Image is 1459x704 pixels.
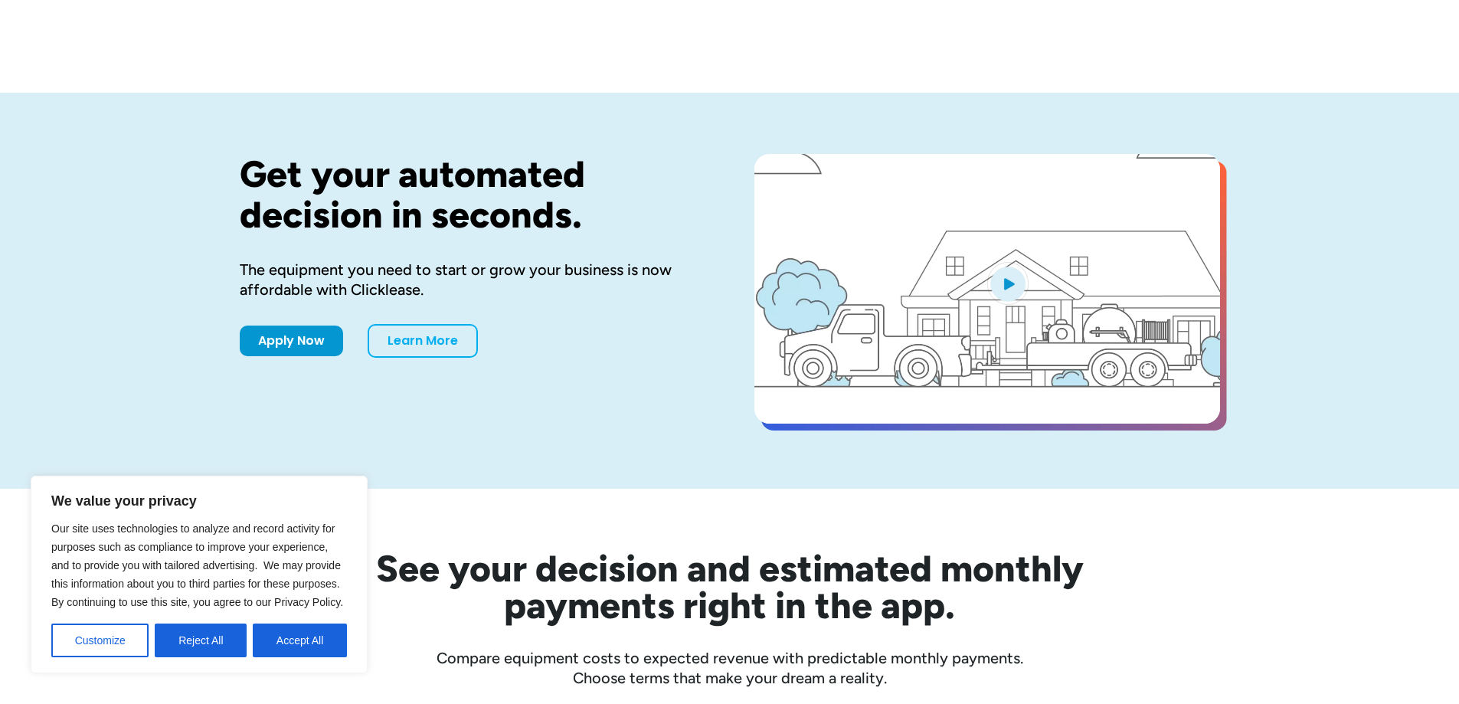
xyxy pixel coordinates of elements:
h2: See your decision and estimated monthly payments right in the app. [301,550,1159,624]
div: We value your privacy [31,476,368,673]
h1: Get your automated decision in seconds. [240,154,705,235]
p: We value your privacy [51,492,347,510]
div: Compare equipment costs to expected revenue with predictable monthly payments. Choose terms that ... [240,648,1220,688]
a: Learn More [368,324,478,358]
div: The equipment you need to start or grow your business is now affordable with Clicklease. [240,260,705,300]
button: Reject All [155,624,247,657]
span: Our site uses technologies to analyze and record activity for purposes such as compliance to impr... [51,522,343,608]
img: Blue play button logo on a light blue circular background [987,262,1029,305]
button: Accept All [253,624,347,657]
a: open lightbox [754,154,1220,424]
a: Apply Now [240,326,343,356]
button: Customize [51,624,149,657]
